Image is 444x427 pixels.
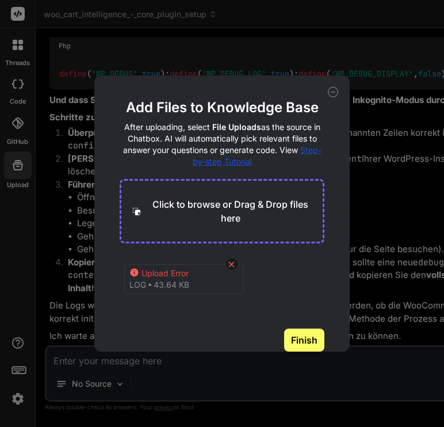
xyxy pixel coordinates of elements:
h4: After uploading, select as the source in Chatbox. AI will automatically pick relevant files to an... [120,121,325,167]
button: Finish [284,329,324,352]
p: Click to browse or Drag & Drop files here [147,197,314,225]
div: Upload Error [141,268,234,279]
span: File Uploads [212,122,261,132]
h2: Add Files to Knowledge Base [120,98,325,117]
span: log [129,279,146,291]
span: 43.64 KB [154,279,189,291]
